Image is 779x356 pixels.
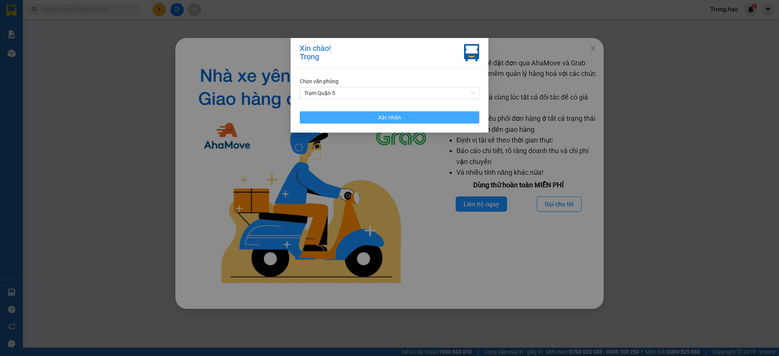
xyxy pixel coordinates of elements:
[304,87,475,99] span: Trạm Quận 5
[300,44,331,62] div: Xin chào! Trọng
[300,77,479,85] div: Chọn văn phòng
[300,111,479,123] button: Xác nhận
[378,113,401,122] span: Xác nhận
[464,44,479,62] img: vxr-icon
